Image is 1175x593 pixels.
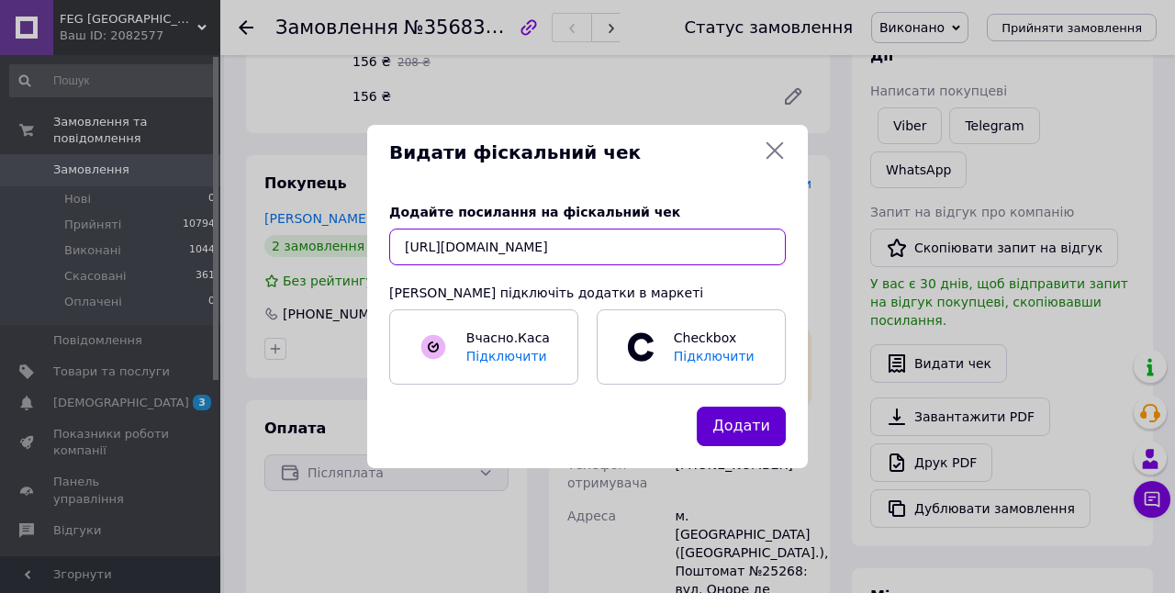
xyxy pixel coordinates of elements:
[466,330,550,345] span: Вчасно.Каса
[665,329,766,365] span: Checkbox
[389,229,786,265] input: URL чека
[674,349,755,364] span: Підключити
[697,407,786,446] button: Додати
[466,349,547,364] span: Підключити
[389,140,756,166] span: Видати фіскальний чек
[597,309,786,385] a: CheckboxПідключити
[389,284,786,302] div: [PERSON_NAME] підключіть додатки в маркеті
[389,309,578,385] a: Вчасно.КасаПідключити
[389,205,680,219] span: Додайте посилання на фіскальний чек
